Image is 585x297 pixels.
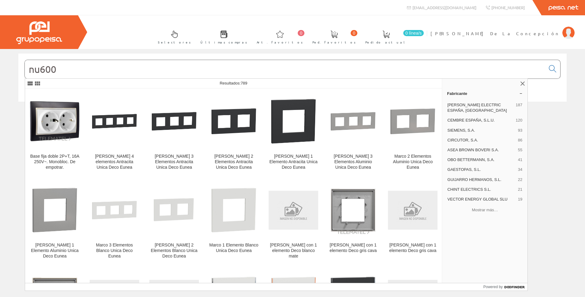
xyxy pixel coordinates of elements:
img: Base fija doble 2P+T, 16A 250V~. Monobloc. De empotrar. [30,101,80,141]
a: Marco 2 Elementos Aluminio Unica Deco Eunea Marco 2 Elementos Aluminio Unica Deco Eunea [383,89,442,177]
img: Marco 2 Elementos Aluminio Unica Deco Eunea [388,96,438,146]
div: [PERSON_NAME] 2 Elementos Antracita Unica Deco Eunea [209,154,259,170]
span: CEMBRE ESPAÑA, S.L.U. [447,118,513,123]
span: VECTOR ENERGY GLOBAL SLU [447,197,516,202]
span: [EMAIL_ADDRESS][DOMAIN_NAME] [412,5,476,10]
span: CHINT ELECTRICS S.L. [447,187,516,192]
div: [PERSON_NAME] 1 Elemento Aluminio Unica Deco Eunea [30,242,80,259]
span: OBO BETTERMANN, S.A. [447,157,516,163]
a: Marco 3 Elementos Aluminio Unica Deco Eunea [PERSON_NAME] 3 Elementos Aluminio Unica Deco Eunea [323,89,383,177]
a: Marco 1 Elemento Aluminio Unica Deco Eunea [PERSON_NAME] 1 Elemento Aluminio Unica Deco Eunea [25,178,84,266]
a: Marco con 1 elemento Deco gris cava [PERSON_NAME] con 1 elemento Deco gris cava [383,178,442,266]
span: SIEMENS, S.A. [447,128,516,133]
a: Últimas compras [194,25,250,48]
span: GAESTOPAS, S.L. [447,167,516,172]
a: Marco 3 Elementos Antracita Unica Deco Eunea [PERSON_NAME] 3 Elementos Antracita Unica Deco Eunea [144,89,204,177]
div: [PERSON_NAME] 1 Elemento Antracita Unica Deco Eunea [269,154,318,170]
span: 0 [298,30,304,36]
span: [PERSON_NAME] ELECTRIC ESPAÑA, [GEOGRAPHIC_DATA] [447,102,513,113]
span: 55 [518,147,522,153]
img: Marco 1 Elemento Aluminio Unica Deco Eunea [30,185,80,235]
span: 34 [518,167,522,172]
img: Marco 2 Elementos Blanco Unica Deco Eunea [149,194,199,227]
div: Base fija doble 2P+T, 16A 250V~. Monobloc. De empotrar. [30,154,80,170]
img: Marco con 1 elemento Deco gris cava [388,191,438,230]
div: Marco 1 Elemento Blanco Unica Deco Eunea [209,242,259,254]
input: Buscar... [25,60,545,78]
img: Marco 3 Elementos Antracita Unica Deco Eunea [149,96,199,146]
button: Mostrar más… [445,205,525,215]
img: Marco 1 Elemento Blanco Unica Deco Eunea [209,185,259,235]
img: Marco 4 elementos Antracita Unica Deco Eunea [90,96,139,146]
span: 0 [351,30,357,36]
div: [PERSON_NAME] con 1 elemento Deco gris cava [328,242,378,254]
a: Fabricante [442,88,527,98]
div: Marco 2 Elementos Aluminio Unica Deco Eunea [388,154,438,170]
span: Art. favoritos [257,39,303,45]
span: CIRCUTOR, S.A. [447,137,516,143]
a: Powered by [483,283,528,291]
span: GUIJARRO HERMANOS, S.L. [447,177,516,182]
div: [PERSON_NAME] 2 Elementos Blanco Unica Deco Eunea [149,242,199,259]
span: 22 [518,177,522,182]
span: Últimas compras [200,39,247,45]
div: © Grupo Peisa [18,109,567,115]
span: 120 [516,118,523,123]
span: [PERSON_NAME] De La Concepción [430,30,559,36]
span: 86 [518,137,522,143]
span: 19 [518,197,522,202]
span: 187 [516,102,523,113]
a: Marco 3 Elementos Blanco Unica Deco Eunea Marco 3 Elementos Blanco Unica Deco Eunea [85,178,144,266]
img: Marco con 1 elemento Deco gris cava [328,185,378,235]
a: Marco 1 Elemento Antracita Unica Deco Eunea [PERSON_NAME] 1 Elemento Antracita Unica Deco Eunea [264,89,323,177]
span: 0 línea/s [403,30,424,36]
div: Marco 3 Elementos Blanco Unica Deco Eunea [90,242,139,259]
a: [PERSON_NAME] De La Concepción [430,25,575,31]
span: 93 [518,128,522,133]
span: 789 [241,81,248,85]
img: Marco 3 Elementos Aluminio Unica Deco Eunea [328,96,378,146]
a: Marco con 1 elemento Deco gris cava [PERSON_NAME] con 1 elemento Deco gris cava [323,178,383,266]
div: [PERSON_NAME] con 1 elemento Deco blanco mate [269,242,318,259]
img: Marco 1 Elemento Antracita Unica Deco Eunea [269,96,318,146]
span: Resultados: [220,81,247,85]
span: 41 [518,157,522,163]
img: Marco 2 Elementos Antracita Unica Deco Eunea [209,96,259,146]
a: Selectores [152,25,194,48]
span: Ped. favoritos [312,39,356,45]
img: Grupo Peisa [16,21,62,44]
div: [PERSON_NAME] 3 Elementos Aluminio Unica Deco Eunea [328,154,378,170]
a: Marco 2 Elementos Blanco Unica Deco Eunea [PERSON_NAME] 2 Elementos Blanco Unica Deco Eunea [144,178,204,266]
a: Marco 2 Elementos Antracita Unica Deco Eunea [PERSON_NAME] 2 Elementos Antracita Unica Deco Eunea [204,89,263,177]
span: Powered by [483,284,503,290]
div: [PERSON_NAME] con 1 elemento Deco gris cava [388,242,438,254]
div: [PERSON_NAME] 3 Elementos Antracita Unica Deco Eunea [149,154,199,170]
img: Marco con 1 elemento Deco blanco mate [269,191,318,230]
span: Selectores [158,39,191,45]
img: Marco 3 Elementos Blanco Unica Deco Eunea [90,185,139,235]
a: Base fija doble 2P+T, 16A 250V~. Monobloc. De empotrar. Base fija doble 2P+T, 16A 250V~. Monobloc... [25,89,84,177]
div: [PERSON_NAME] 4 elementos Antracita Unica Deco Eunea [90,154,139,170]
a: Marco con 1 elemento Deco blanco mate [PERSON_NAME] con 1 elemento Deco blanco mate [264,178,323,266]
span: Pedido actual [365,39,407,45]
a: Marco 4 elementos Antracita Unica Deco Eunea [PERSON_NAME] 4 elementos Antracita Unica Deco Eunea [85,89,144,177]
span: 21 [518,187,522,192]
span: [PHONE_NUMBER] [491,5,525,10]
a: Marco 1 Elemento Blanco Unica Deco Eunea Marco 1 Elemento Blanco Unica Deco Eunea [204,178,263,266]
span: ASEA BROWN BOVERI S.A. [447,147,516,153]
